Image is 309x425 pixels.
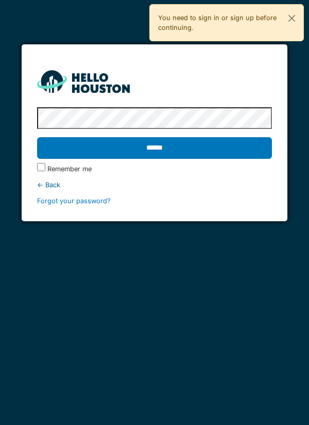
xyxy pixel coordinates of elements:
[149,4,304,41] div: You need to sign in or sign up before continuing.
[37,197,111,205] a: Forgot your password?
[37,180,272,190] div: ← Back
[37,70,130,92] img: HH_line-BYnF2_Hg.png
[280,5,303,32] button: Close
[47,164,92,174] label: Remember me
